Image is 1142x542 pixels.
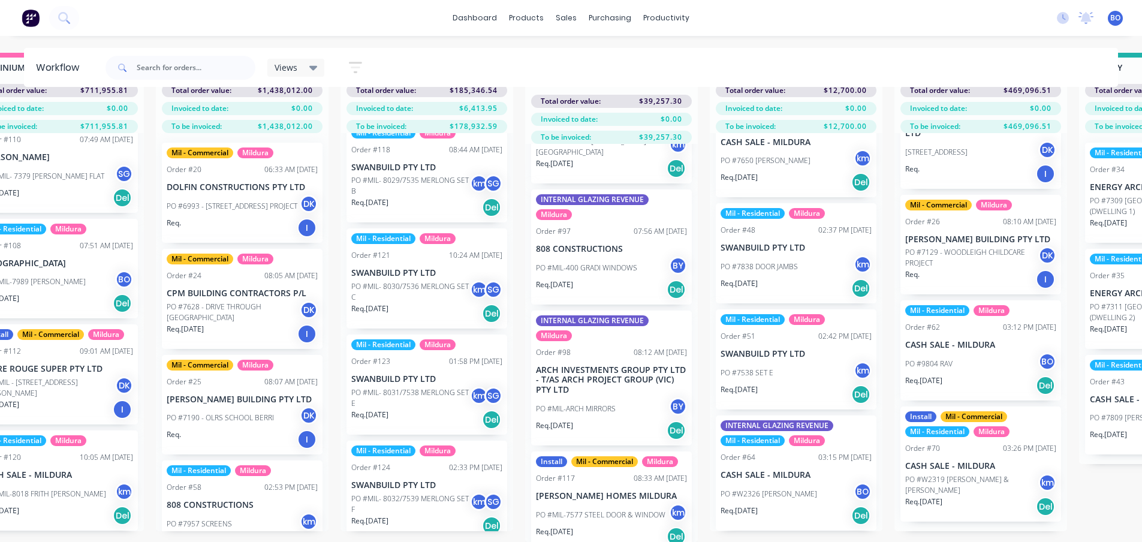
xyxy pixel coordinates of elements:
div: 09:01 AM [DATE] [80,346,133,357]
div: Order #118 [351,144,390,155]
div: Mil - CommercialMilduraOrder #2608:10 AM [DATE][PERSON_NAME] BUILDING PTY LTDPO #7129 - WOODLEIGH... [900,195,1061,295]
span: $39,257.30 [639,132,682,143]
span: $178,932.59 [450,121,498,132]
span: $469,096.51 [1004,121,1051,132]
div: I [297,218,317,237]
p: Req. [DATE] [1090,218,1127,228]
p: SWANBUILD PTY LTD [721,243,872,253]
div: Mil - ResidentialMilduraOrder #12110:24 AM [DATE]SWANBUILD PTY LTDPO #MIL- 8030/7536 MERLONG SET ... [346,228,507,329]
p: SWANBUILD PTY LTD [351,268,502,278]
p: CASH SALE - MILDURA [905,461,1056,471]
div: Mildura [536,209,572,220]
p: [PERSON_NAME] HOMES MILDURA [536,491,687,501]
div: 02:42 PM [DATE] [818,331,872,342]
span: BO [1110,13,1120,23]
div: Mildura [642,456,678,467]
div: DK [300,195,318,213]
span: To be invoiced: [910,121,960,132]
p: CASH SALE - MILDURA [905,340,1056,350]
div: purchasing [583,9,637,27]
p: Req. [DATE] [536,158,573,169]
div: I [1036,270,1055,289]
span: $469,096.51 [1004,85,1051,96]
span: Total order value: [541,96,601,107]
div: Mildura [976,200,1012,210]
p: SWANBUILD PTY LTD [351,374,502,384]
div: Mildura [237,360,273,371]
div: Order #121 [351,250,390,261]
div: SG [484,174,502,192]
div: 02:33 PM [DATE] [449,462,502,473]
p: Req. [DATE] [1090,324,1127,335]
div: SG [484,493,502,511]
div: Del [851,385,870,404]
div: CASH SALE - MILDURAPO #7650 [PERSON_NAME]kmReq.[DATE]Del [716,98,876,198]
p: PO #MIL-7577 STEEL DOOR & WINDOW [536,510,665,520]
span: To be invoiced: [541,132,591,143]
p: Req. [167,429,181,440]
p: CPM BUILDING CONTRACTORS P/L [167,288,318,299]
p: PO #MIL- 8031/7538 MERLONG SET E [351,387,470,409]
div: km [470,281,488,299]
p: Req. [DATE] [905,496,942,507]
span: Invoiced to date: [171,103,228,114]
div: Order #62 [905,322,940,333]
div: 03:15 PM [DATE] [818,452,872,463]
div: Del [667,280,686,299]
p: PO #7838 DOOR JAMBS [721,261,798,272]
p: CASH SALE - MILDURA [721,470,872,480]
div: 08:07 AM [DATE] [264,377,318,387]
div: Mil - Commercial [167,147,233,158]
p: Req. [DATE] [351,409,388,420]
div: 08:05 AM [DATE] [264,270,318,281]
span: To be invoiced: [171,121,222,132]
div: Del [667,159,686,178]
div: Del [482,516,501,535]
div: INTERNAL GLAZING REVENUEMilduraOrder #9808:12 AM [DATE]ARCH INVESTMENTS GROUP PTY LTD - T/AS ARCH... [531,311,692,445]
div: 06:33 AM [DATE] [264,164,318,175]
div: Mil - Commercial [941,411,1007,422]
div: DK [1038,246,1056,264]
div: BO [1038,353,1056,371]
span: $1,438,012.00 [258,121,313,132]
p: Req. [DATE] [721,505,758,516]
p: Req. [167,218,181,228]
div: Order #124 [351,462,390,473]
div: Mil - ResidentialMilduraOrder #4802:37 PM [DATE]SWANBUILD PTY LTDPO #7838 DOOR JAMBSkmReq.[DATE]Del [716,203,876,303]
div: Order #123 [351,356,390,367]
div: Mil - Residential [351,445,415,456]
div: DK [300,406,318,424]
div: Mil - Commercial [571,456,638,467]
div: km [470,174,488,192]
div: 10:05 AM [DATE] [80,452,133,463]
span: To be invoiced: [725,121,776,132]
div: km [854,362,872,380]
span: To be invoiced: [356,121,406,132]
div: Mildura [237,147,273,158]
p: Req. [DATE] [721,384,758,395]
span: $12,700.00 [824,85,867,96]
div: Mil - ResidentialMilduraOrder #12402:33 PM [DATE]SWANBUILD PTY LTDPO #MIL- 8032/7539 MERLONG SET ... [346,441,507,541]
div: km [669,135,687,153]
div: Mildura [789,314,825,325]
div: 08:44 AM [DATE] [449,144,502,155]
div: Del [1036,497,1055,516]
div: Mil - Residential [351,339,415,350]
div: Mil - ResidentialMilduraOrder #11808:44 AM [DATE]SWANBUILD PTY LTDPO #MIL- 8029/7535 MERLONG SET ... [346,123,507,223]
div: Mildura [50,224,86,234]
p: PO #MIL-400 GRADI WINDOWS [536,263,637,273]
p: Req. [DATE] [536,279,573,290]
div: Mildura [420,233,456,244]
span: Invoiced to date: [541,114,598,125]
div: Order #58 [167,482,201,493]
p: PO #7650 [PERSON_NAME] [721,155,810,166]
p: DOLFIN CONSTRUCTIONS PTY LTD [167,182,318,192]
span: $0.00 [107,103,128,114]
div: Mil - ResidentialMilduraOrder #12301:58 PM [DATE]SWANBUILD PTY LTDPO #MIL- 8031/7538 MERLONG SET ... [346,335,507,435]
p: PO #MIL- 8032/7539 MERLONG SET F [351,493,470,515]
p: 808 CONSTRUCTIONS [536,244,687,254]
p: Req. [DATE] [905,375,942,386]
div: Mil - CommercialMilduraOrder #2508:07 AM [DATE][PERSON_NAME] BUILDING PTY LTDPO #7190 - OLRS SCHO... [162,355,323,455]
div: DK [115,377,133,395]
span: $1,438,012.00 [258,85,313,96]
